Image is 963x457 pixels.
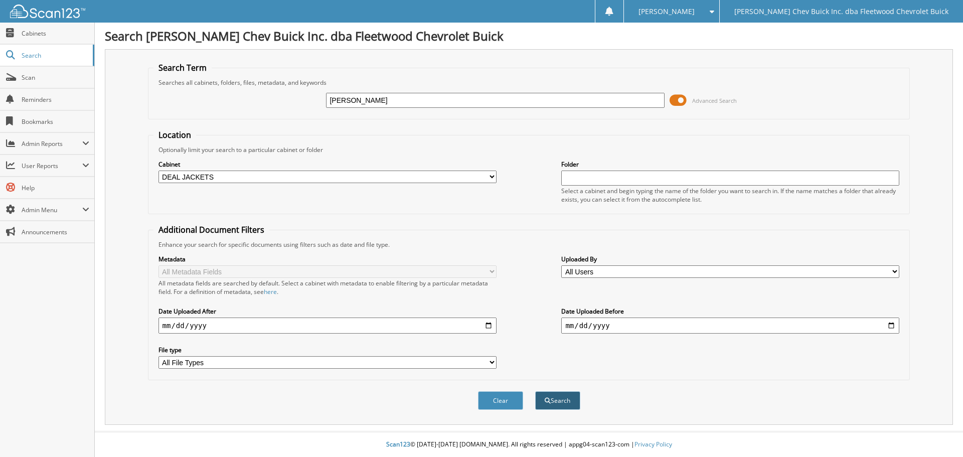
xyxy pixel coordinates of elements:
[158,279,497,296] div: All metadata fields are searched by default. Select a cabinet with metadata to enable filtering b...
[22,73,89,82] span: Scan
[22,51,88,60] span: Search
[734,9,948,15] span: [PERSON_NAME] Chev Buick Inc. dba Fleetwood Chevrolet Buick
[386,440,410,448] span: Scan123
[561,255,899,263] label: Uploaded By
[638,9,695,15] span: [PERSON_NAME]
[153,224,269,235] legend: Additional Document Filters
[561,160,899,169] label: Folder
[913,409,963,457] iframe: Chat Widget
[22,95,89,104] span: Reminders
[535,391,580,410] button: Search
[22,29,89,38] span: Cabinets
[153,240,905,249] div: Enhance your search for specific documents using filters such as date and file type.
[561,318,899,334] input: end
[153,62,212,73] legend: Search Term
[158,255,497,263] label: Metadata
[158,318,497,334] input: start
[10,5,85,18] img: scan123-logo-white.svg
[264,287,277,296] a: here
[153,129,196,140] legend: Location
[22,206,82,214] span: Admin Menu
[158,346,497,354] label: File type
[561,307,899,316] label: Date Uploaded Before
[22,139,82,148] span: Admin Reports
[22,228,89,236] span: Announcements
[22,117,89,126] span: Bookmarks
[153,145,905,154] div: Optionally limit your search to a particular cabinet or folder
[105,28,953,44] h1: Search [PERSON_NAME] Chev Buick Inc. dba Fleetwood Chevrolet Buick
[95,432,963,457] div: © [DATE]-[DATE] [DOMAIN_NAME]. All rights reserved | appg04-scan123-com |
[478,391,523,410] button: Clear
[561,187,899,204] div: Select a cabinet and begin typing the name of the folder you want to search in. If the name match...
[158,307,497,316] label: Date Uploaded After
[634,440,672,448] a: Privacy Policy
[22,162,82,170] span: User Reports
[692,97,737,104] span: Advanced Search
[22,184,89,192] span: Help
[153,78,905,87] div: Searches all cabinets, folders, files, metadata, and keywords
[158,160,497,169] label: Cabinet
